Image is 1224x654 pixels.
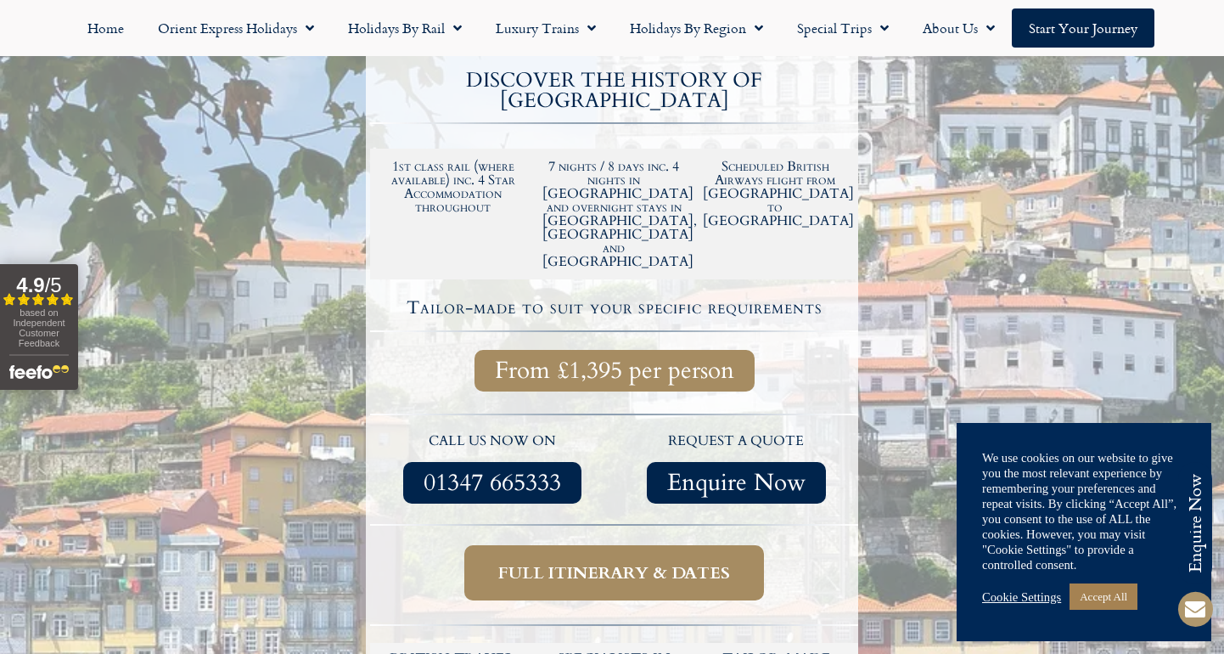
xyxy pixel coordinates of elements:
[667,472,806,493] span: Enquire Now
[638,40,654,59] i: ★
[613,8,780,48] a: Holidays by Region
[703,160,847,228] h2: Scheduled British Airways flight from [GEOGRAPHIC_DATA] to [GEOGRAPHIC_DATA]
[403,462,581,504] a: 01347 665333
[906,8,1012,48] a: About Us
[498,562,730,584] span: Full itinerary & dates
[542,160,687,268] h2: 7 nights / 8 days inc. 4 nights in [GEOGRAPHIC_DATA] and overnight stays in [GEOGRAPHIC_DATA], [G...
[331,8,479,48] a: Holidays by Rail
[381,160,525,214] h2: 1st class rail (where available) inc. 4 Star Accommodation throughout
[370,70,858,111] h2: DISCOVER THE HISTORY OF [GEOGRAPHIC_DATA]
[647,462,826,504] a: Enquire Now
[1012,8,1154,48] a: Start your Journey
[464,545,764,600] a: Full itinerary & dates
[8,8,1216,48] nav: Menu
[479,8,613,48] a: Luxury Trains
[474,350,755,392] a: From £1,395 per person
[982,589,1061,605] a: Cookie Settings
[141,8,331,48] a: Orient Express Holidays
[780,8,906,48] a: Special Trips
[424,472,561,493] span: 01347 665333
[70,8,141,48] a: Home
[623,431,851,453] p: request a quote
[670,40,685,59] i: ★
[495,360,734,381] span: From £1,395 per person
[373,299,856,317] h4: Tailor-made to suit your specific requirements
[982,450,1186,572] div: We use cookies on our website to give you the most relevant experience by remembering your prefer...
[379,431,606,453] p: call us now on
[544,37,685,59] div: 5/5
[544,40,559,59] i: ★
[1070,584,1137,610] a: Accept All
[576,40,591,59] i: ★
[607,40,622,59] i: ★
